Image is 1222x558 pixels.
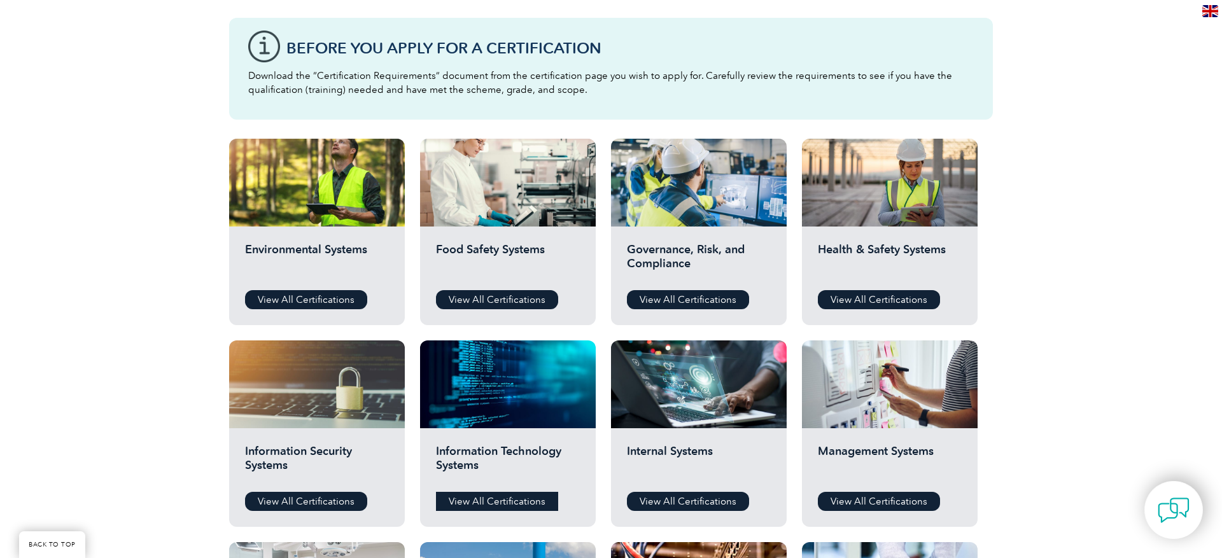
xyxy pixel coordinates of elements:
[1158,494,1190,526] img: contact-chat.png
[818,290,940,309] a: View All Certifications
[245,242,389,281] h2: Environmental Systems
[248,69,974,97] p: Download the “Certification Requirements” document from the certification page you wish to apply ...
[436,242,580,281] h2: Food Safety Systems
[245,444,389,482] h2: Information Security Systems
[19,531,85,558] a: BACK TO TOP
[436,492,558,511] a: View All Certifications
[627,290,749,309] a: View All Certifications
[627,444,771,482] h2: Internal Systems
[436,290,558,309] a: View All Certifications
[627,492,749,511] a: View All Certifications
[818,242,962,281] h2: Health & Safety Systems
[436,444,580,482] h2: Information Technology Systems
[286,40,974,56] h3: Before You Apply For a Certification
[245,290,367,309] a: View All Certifications
[627,242,771,281] h2: Governance, Risk, and Compliance
[818,444,962,482] h2: Management Systems
[245,492,367,511] a: View All Certifications
[818,492,940,511] a: View All Certifications
[1202,5,1218,17] img: en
